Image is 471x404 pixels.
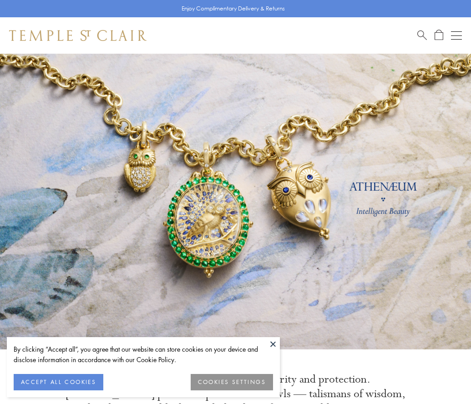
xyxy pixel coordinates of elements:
[182,4,285,13] p: Enjoy Complimentary Delivery & Returns
[451,30,462,41] button: Open navigation
[14,374,103,390] button: ACCEPT ALL COOKIES
[191,374,273,390] button: COOKIES SETTINGS
[435,30,443,41] a: Open Shopping Bag
[14,344,273,365] div: By clicking “Accept all”, you agree that our website can store cookies on your device and disclos...
[417,30,427,41] a: Search
[9,30,147,41] img: Temple St. Clair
